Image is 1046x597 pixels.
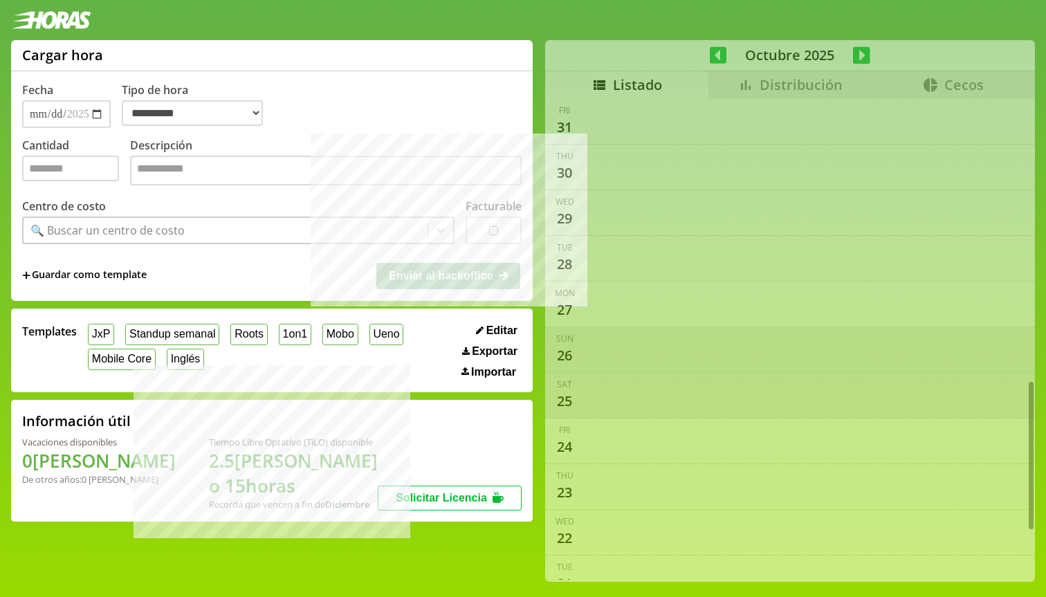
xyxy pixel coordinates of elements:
label: Cantidad [22,138,130,189]
div: De otros años: 0 [PERSON_NAME] [22,473,176,486]
button: 1on1 [279,324,311,345]
label: Fecha [22,82,53,98]
label: Centro de costo [22,199,106,214]
div: Tiempo Libre Optativo (TiLO) disponible [209,436,378,448]
h1: 0 [PERSON_NAME] [22,448,176,473]
span: Templates [22,324,77,339]
button: Inglés [167,349,204,370]
div: 🔍 Buscar un centro de costo [30,223,185,238]
h1: 2.5 [PERSON_NAME] o 15 horas [209,448,378,498]
button: Solicitar Licencia [378,486,522,511]
h1: Cargar hora [22,46,103,64]
textarea: Descripción [130,156,522,185]
span: Exportar [472,345,517,358]
b: Diciembre [325,498,369,511]
select: Tipo de hora [122,100,263,126]
div: Vacaciones disponibles [22,436,176,448]
label: Descripción [130,138,522,189]
span: Editar [486,324,517,337]
span: Solicitar Licencia [396,492,487,504]
label: Facturable [466,199,522,214]
span: + [22,268,30,283]
button: Roots [230,324,267,345]
button: Editar [472,324,522,338]
button: Exportar [458,345,522,358]
span: +Guardar como template [22,268,147,283]
button: Mobile Core [88,349,156,370]
div: Recordá que vencen a fin de [209,498,378,511]
span: Importar [471,366,516,378]
button: Ueno [369,324,404,345]
input: Cantidad [22,156,119,181]
button: JxP [88,324,114,345]
h2: Información útil [22,412,131,430]
button: Mobo [322,324,358,345]
img: logotipo [11,11,91,29]
label: Tipo de hora [122,82,274,128]
button: Standup semanal [125,324,219,345]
